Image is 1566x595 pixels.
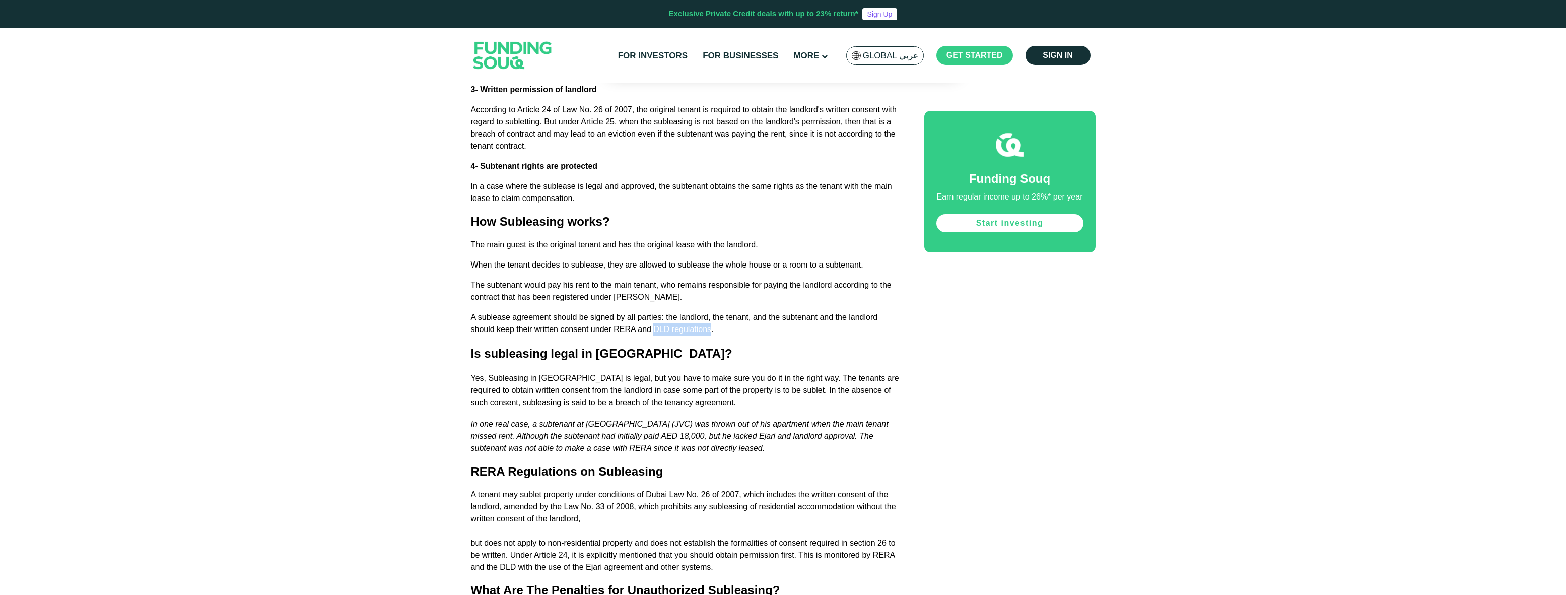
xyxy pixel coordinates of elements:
[471,347,732,360] span: Is subleasing legal in [GEOGRAPHIC_DATA]?
[793,51,819,60] span: More
[996,131,1024,159] img: fsicon
[1043,51,1073,59] span: Sign in
[969,172,1050,185] span: Funding Souq
[471,105,897,150] span: According to Article 24 of Law No. 26 of 2007, the original tenant is required to obtain the land...
[471,215,610,228] span: How Subleasing works?
[852,51,861,60] img: SA Flag
[471,182,892,203] span: In a case where the sublease is legal and approved, the subtenant obtains the same rights as the ...
[700,47,781,64] a: For Businesses
[669,8,858,20] div: Exclusive Private Credit deals with up to 23% return*
[471,260,863,269] span: When the tenant decides to sublease, they are allowed to sublease the whole house or a room to a ...
[471,465,663,478] span: RERA Regulations on Subleasing
[471,313,878,334] span: A sublease agreement should be signed by all parties: the landlord, the tenant, and the subtenant...
[471,240,758,249] span: The main guest is the original tenant and has the original lease with the landlord.
[1026,46,1091,65] a: Sign in
[471,281,892,301] span: The subtenant would pay his rent to the main tenant, who remains responsible for paying the landl...
[862,8,898,20] a: Sign Up
[471,490,896,571] span: A tenant may sublet property under conditions of Dubai Law No. 26 of 2007, which includes the wri...
[946,51,1003,59] span: Get started
[463,30,562,81] img: Logo
[471,374,899,407] span: Yes, Subleasing in [GEOGRAPHIC_DATA] is legal, but you have to make sure you do it in the right w...
[471,162,598,170] span: 4- Subtenant rights are protected
[936,214,1083,232] a: Start investing
[471,420,889,452] span: In one real case, a subtenant at [GEOGRAPHIC_DATA] (JVC) was thrown out of his apartment when the...
[471,85,597,94] span: 3- Written permission of landlord
[616,47,691,64] a: For Investors
[937,191,1083,203] div: Earn regular income up to 26%* per year
[863,50,918,61] span: Global عربي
